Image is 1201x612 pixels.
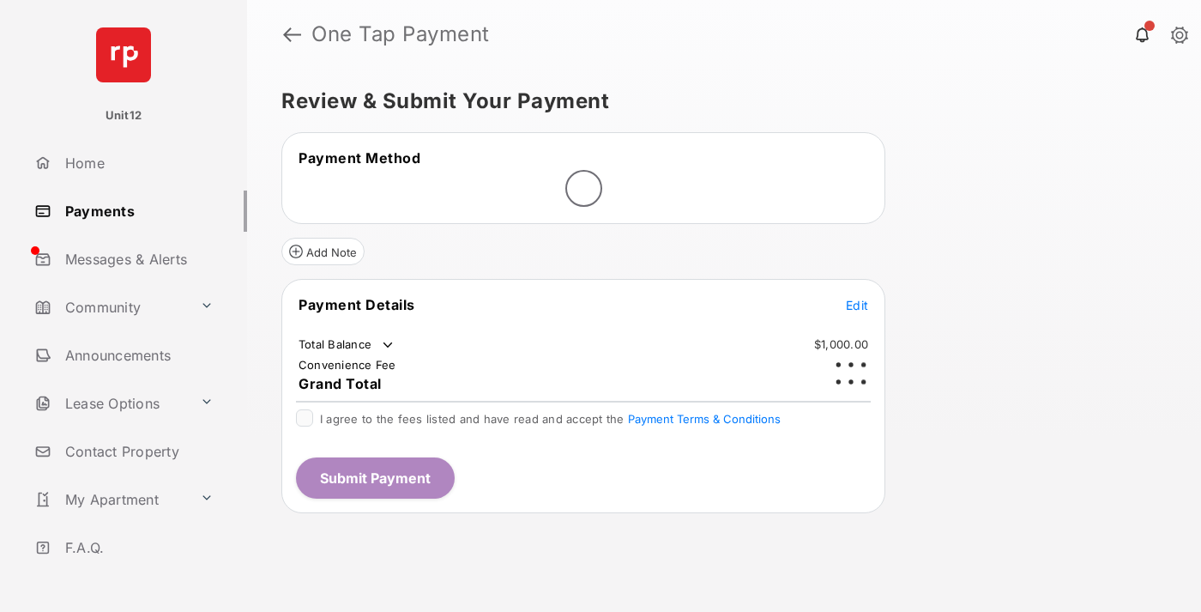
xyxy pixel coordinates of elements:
[27,191,247,232] a: Payments
[27,142,247,184] a: Home
[311,24,490,45] strong: One Tap Payment
[281,91,1153,112] h5: Review & Submit Your Payment
[320,412,781,426] span: I agree to the fees listed and have read and accept the
[96,27,151,82] img: svg+xml;base64,PHN2ZyB4bWxucz0iaHR0cDovL3d3dy53My5vcmcvMjAwMC9zdmciIHdpZHRoPSI2NCIgaGVpZ2h0PSI2NC...
[296,457,455,499] button: Submit Payment
[299,149,420,167] span: Payment Method
[27,287,193,328] a: Community
[27,383,193,424] a: Lease Options
[298,357,397,373] td: Convenience Fee
[299,375,382,392] span: Grand Total
[27,479,193,520] a: My Apartment
[846,298,868,312] span: Edit
[27,527,247,568] a: F.A.Q.
[846,296,868,313] button: Edit
[281,238,365,265] button: Add Note
[299,296,415,313] span: Payment Details
[27,239,247,280] a: Messages & Alerts
[27,335,247,376] a: Announcements
[27,431,247,472] a: Contact Property
[628,412,781,426] button: I agree to the fees listed and have read and accept the
[106,107,142,124] p: Unit12
[813,336,869,352] td: $1,000.00
[298,336,396,354] td: Total Balance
